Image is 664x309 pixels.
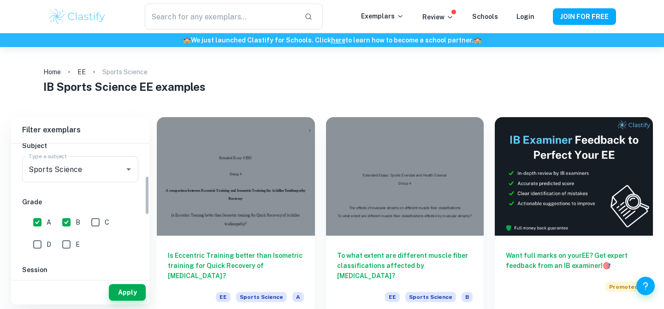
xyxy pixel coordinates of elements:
span: B [76,217,80,227]
span: 🏫 [474,36,481,44]
a: Schools [472,13,498,20]
span: EE [385,292,400,302]
span: Promoted [605,282,642,292]
button: Apply [109,284,146,301]
h6: Grade [22,197,138,207]
span: E [76,239,80,250]
span: C [105,217,109,227]
span: D [47,239,51,250]
button: Help and Feedback [636,277,655,295]
h6: To what extent are different muscle fiber classifications affected by [MEDICAL_DATA]? [337,250,473,281]
p: Exemplars [361,11,404,21]
span: B [462,292,473,302]
a: Login [516,13,534,20]
p: Sports Science [102,67,148,77]
span: A [292,292,304,302]
h6: Subject [22,141,138,151]
span: Sports Science [236,292,287,302]
span: A [47,217,51,227]
input: Search for any exemplars... [145,4,297,30]
span: 🎯 [603,262,611,269]
label: Type a subject [29,152,67,160]
a: EE [77,65,86,78]
h6: Is Eccentric Training better than Isometric training for Quick Recovery of [MEDICAL_DATA]? [168,250,304,281]
img: Clastify logo [48,7,107,26]
button: Open [122,163,135,176]
h6: Session [22,265,138,275]
a: here [331,36,345,44]
span: EE [216,292,231,302]
h1: IB Sports Science EE examples [43,78,621,95]
a: Home [43,65,61,78]
h6: Want full marks on your EE ? Get expert feedback from an IB examiner! [506,250,642,271]
span: Sports Science [405,292,456,302]
img: Thumbnail [495,117,653,236]
h6: Filter exemplars [11,117,149,143]
p: Review [422,12,454,22]
button: JOIN FOR FREE [553,8,616,25]
h6: We just launched Clastify for Schools. Click to learn how to become a school partner. [2,35,662,45]
span: 🏫 [183,36,191,44]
